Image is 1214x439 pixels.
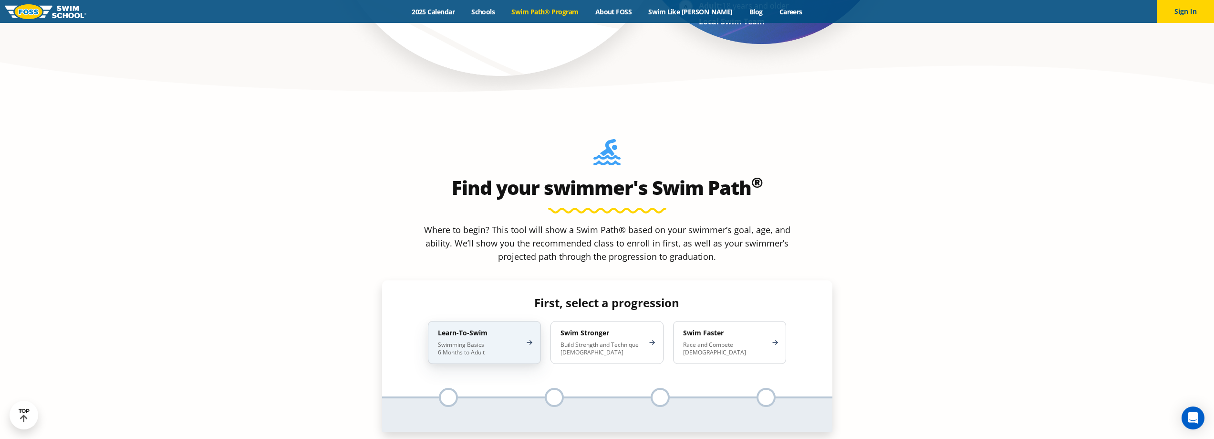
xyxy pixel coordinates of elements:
img: Foss-Location-Swimming-Pool-Person.svg [593,139,621,171]
h4: Learn-To-Swim [438,329,521,337]
div: TOP [19,408,30,423]
a: 2025 Calendar [404,7,463,16]
a: Careers [771,7,810,16]
a: Swim Like [PERSON_NAME] [640,7,741,16]
h2: Find your swimmer's Swim Path [382,176,832,199]
sup: ® [751,172,763,192]
h4: Swim Stronger [560,329,644,337]
a: Blog [741,7,771,16]
a: About FOSS [587,7,640,16]
p: Swimming Basics 6 Months to Adult [438,341,521,356]
img: FOSS Swim School Logo [5,4,86,19]
a: Schools [463,7,503,16]
div: Open Intercom Messenger [1182,407,1204,429]
p: Race and Compete [DEMOGRAPHIC_DATA] [683,341,767,356]
h4: First, select a progression [420,296,794,310]
p: Build Strength and Technique [DEMOGRAPHIC_DATA] [560,341,644,356]
p: Where to begin? This tool will show a Swim Path® based on your swimmer’s goal, age, and ability. ... [420,223,794,263]
h4: Swim Faster [683,329,767,337]
a: Swim Path® Program [503,7,587,16]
